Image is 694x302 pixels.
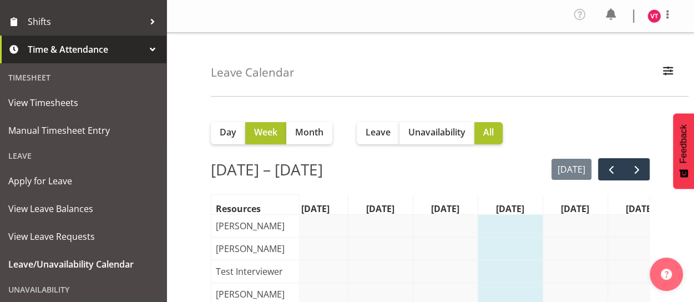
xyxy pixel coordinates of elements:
[474,122,503,144] button: All
[245,122,286,144] button: Week
[3,195,164,223] a: View Leave Balances
[214,242,287,255] span: [PERSON_NAME]
[408,125,465,139] span: Unavailability
[559,202,591,215] span: [DATE]
[8,256,158,273] span: Leave/Unavailability Calendar
[624,202,656,215] span: [DATE]
[8,122,158,139] span: Manual Timesheet Entry
[28,13,144,30] span: Shifts
[678,124,688,163] span: Feedback
[364,202,397,215] span: [DATE]
[214,202,263,215] span: Resources
[366,125,391,139] span: Leave
[598,158,624,181] button: prev
[214,219,287,233] span: [PERSON_NAME]
[3,144,164,167] div: Leave
[3,223,164,250] a: View Leave Requests
[8,200,158,217] span: View Leave Balances
[3,89,164,117] a: View Timesheets
[214,288,287,301] span: [PERSON_NAME]
[3,250,164,278] a: Leave/Unavailability Calendar
[211,122,245,144] button: Day
[254,125,277,139] span: Week
[299,202,332,215] span: [DATE]
[211,158,323,181] h2: [DATE] – [DATE]
[673,113,694,189] button: Feedback - Show survey
[214,265,285,278] span: Test Interviewer
[3,66,164,89] div: Timesheet
[357,122,399,144] button: Leave
[624,158,650,181] button: next
[28,41,144,58] span: Time & Attendance
[647,9,661,23] img: vala-tone11405.jpg
[8,94,158,111] span: View Timesheets
[286,122,332,144] button: Month
[551,159,592,180] button: [DATE]
[483,125,494,139] span: All
[8,173,158,189] span: Apply for Leave
[8,228,158,245] span: View Leave Requests
[3,278,164,301] div: Unavailability
[211,66,295,79] h4: Leave Calendar
[399,122,474,144] button: Unavailability
[494,202,526,215] span: [DATE]
[220,125,236,139] span: Day
[429,202,462,215] span: [DATE]
[3,117,164,144] a: Manual Timesheet Entry
[656,61,680,85] button: Filter Employees
[661,269,672,280] img: help-xxl-2.png
[295,125,323,139] span: Month
[3,167,164,195] a: Apply for Leave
